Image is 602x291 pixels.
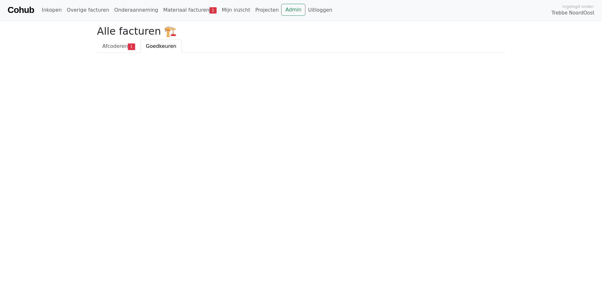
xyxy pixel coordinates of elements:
[64,4,112,16] a: Overige facturen
[39,4,64,16] a: Inkopen
[112,4,161,16] a: Onderaanneming
[219,4,253,16] a: Mijn inzicht
[97,25,505,37] h2: Alle facturen 🏗️
[97,40,140,53] a: Afcoderen1
[102,43,128,49] span: Afcoderen
[128,43,135,50] span: 1
[253,4,281,16] a: Projecten
[8,3,34,18] a: Cohub
[140,40,182,53] a: Goedkeuren
[562,3,594,9] span: Ingelogd onder:
[146,43,176,49] span: Goedkeuren
[209,7,217,14] span: 1
[552,9,594,17] span: Trebbe NoordOost
[305,4,335,16] a: Uitloggen
[161,4,219,16] a: Materiaal facturen1
[281,4,305,16] a: Admin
